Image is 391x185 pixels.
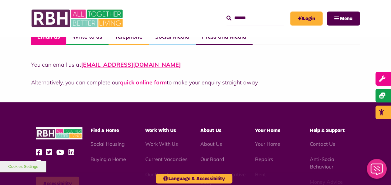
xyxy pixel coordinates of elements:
[226,12,284,25] input: Search
[120,79,167,86] a: quick online form
[196,29,253,45] a: Press and Media
[149,29,196,45] a: Social Media
[310,140,335,147] a: Contact Us
[91,156,126,162] a: Buying a Home
[255,128,280,133] span: Your Home
[363,157,391,185] iframe: Netcall Web Assistant for live chat
[145,171,174,177] a: Our Benefits
[255,140,280,147] a: Your Home
[145,128,176,133] span: Work With Us
[109,29,149,45] a: Telephone
[36,127,82,139] img: RBH
[200,156,224,162] a: Our Board
[327,12,360,26] button: Navigation
[255,156,273,162] a: Repairs
[200,171,245,185] a: Our Representative Body
[255,171,266,177] a: Rent
[156,174,232,183] button: Language & Accessibility
[31,29,66,45] a: Email us
[145,156,188,162] a: Current Vacancies
[81,61,181,68] a: [EMAIL_ADDRESS][DOMAIN_NAME]
[290,12,323,26] a: MyRBH
[310,128,345,133] span: Help & Support
[31,60,360,69] p: You can email us at
[31,6,124,31] img: RBH
[91,128,119,133] span: Find a Home
[31,78,360,87] p: Alternatively, you can complete our to make your enquiry straight away
[340,16,352,21] span: Menu
[200,128,221,133] span: About Us
[310,156,336,169] a: Anti-Social Behaviour
[66,29,109,45] a: Write to us
[145,140,178,147] a: Work With Us
[200,140,222,147] a: About Us
[91,140,125,147] a: Social Housing - open in a new tab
